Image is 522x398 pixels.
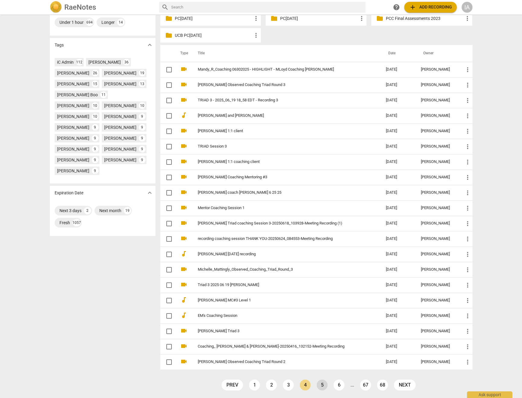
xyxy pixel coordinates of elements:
div: [PERSON_NAME] [421,83,454,87]
span: more_vert [464,282,471,289]
a: [PERSON_NAME] 1:1 coaching client [198,160,364,164]
a: [PERSON_NAME] Observed Coaching Triad Round 3 [198,83,364,87]
span: more_vert [464,312,471,320]
div: [PERSON_NAME] [104,124,136,130]
td: [DATE] [381,200,416,216]
span: folder [165,32,172,39]
span: videocam [180,142,187,150]
div: [PERSON_NAME] [421,314,454,318]
td: [DATE] [381,62,416,77]
span: audiotrack [180,296,187,304]
div: [PERSON_NAME] [57,157,89,163]
div: 2 [84,207,91,214]
a: Coaching_ [PERSON_NAME] & [PERSON_NAME]-20250416_132152-Meeting Recording [198,344,364,349]
span: videocam [180,219,187,227]
span: more_vert [464,205,471,212]
td: [DATE] [381,262,416,277]
th: Owner [416,45,459,62]
a: [PERSON_NAME] Coaching Mentoring #3 [198,175,364,180]
td: [DATE] [381,277,416,293]
div: [PERSON_NAME] [421,360,454,364]
td: [DATE] [381,170,416,185]
td: [DATE] [381,108,416,123]
div: 10 [92,113,98,120]
td: [DATE] [381,293,416,308]
div: 112 [76,59,83,65]
div: Longer [101,19,115,25]
p: PC1 MAY 2025 [280,15,358,22]
a: [PERSON_NAME] Observed Coaching Triad Round 2 [198,360,364,364]
td: [DATE] [381,93,416,108]
span: more_vert [252,32,260,39]
div: 10 [139,102,146,109]
span: audiotrack [180,250,187,257]
div: 9 [139,135,146,142]
button: Show more [145,188,154,197]
a: [PERSON_NAME] Triad 3 [198,329,364,333]
div: [PERSON_NAME] [421,175,454,180]
span: videocam [180,204,187,211]
th: Date [381,45,416,62]
div: [PERSON_NAME] [104,70,136,76]
td: [DATE] [381,185,416,200]
div: [PERSON_NAME] [421,221,454,226]
div: [PERSON_NAME] [421,67,454,72]
p: PCC Final Assessments 2023 [386,15,464,22]
a: Page 2 [266,380,277,390]
div: Under 1 hour [59,19,84,25]
div: [PERSON_NAME] [421,144,454,149]
span: videocam [180,189,187,196]
a: Page 68 [377,380,388,390]
span: expand_more [146,189,153,196]
span: folder [271,15,278,22]
div: 36 [123,59,130,65]
a: next [394,380,416,390]
td: [DATE] [381,323,416,339]
li: ... [351,382,354,388]
span: videocam [180,65,187,73]
span: videocam [180,342,187,350]
div: [PERSON_NAME] [57,81,89,87]
span: folder [376,15,383,22]
span: Add recording [409,4,452,11]
a: [PERSON_NAME] and [PERSON_NAME] [198,113,364,118]
div: 26 [92,70,98,76]
span: videocam [180,158,187,165]
div: [PERSON_NAME] [421,113,454,118]
div: 11 [100,91,107,98]
div: 9 [92,135,98,142]
div: [PERSON_NAME] [57,146,89,152]
div: 9 [139,124,146,131]
span: more_vert [464,251,471,258]
div: [PERSON_NAME] [57,168,89,174]
span: folder [165,15,172,22]
div: [PERSON_NAME] [421,129,454,133]
td: [DATE] [381,247,416,262]
div: [PERSON_NAME] [421,267,454,272]
button: IA [462,2,472,13]
a: Page 5 [317,380,328,390]
span: videocam [180,96,187,103]
div: 1057 [72,219,81,226]
a: Page 4 is your current page [300,380,311,390]
td: [DATE] [381,354,416,370]
span: add [409,4,416,11]
div: 15 [92,81,98,87]
div: 9 [139,146,146,152]
a: LogoRaeNotes [50,1,154,13]
input: Search [171,2,363,12]
a: Page 6 [334,380,344,390]
div: [PERSON_NAME] [104,157,136,163]
span: more_vert [464,235,471,243]
div: 13 [139,81,146,87]
a: prev [222,380,243,390]
span: more_vert [358,15,365,22]
span: videocam [180,173,187,180]
a: Help [391,2,402,13]
h2: RaeNotes [64,3,96,11]
img: Logo [50,1,62,13]
span: more_vert [464,328,471,335]
div: 10 [92,102,98,109]
span: more_vert [464,266,471,273]
span: more_vert [464,81,471,89]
